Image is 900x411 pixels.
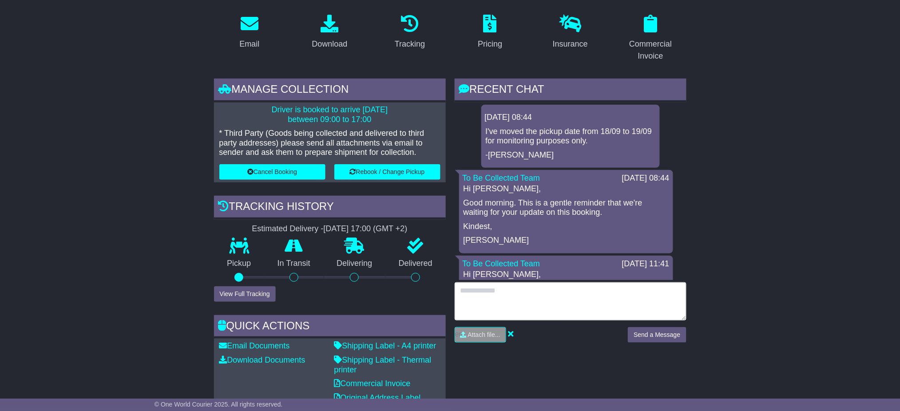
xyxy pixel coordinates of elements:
[219,341,290,350] a: Email Documents
[214,196,446,220] div: Tracking history
[312,38,347,50] div: Download
[464,222,669,232] p: Kindest,
[219,164,325,180] button: Cancel Booking
[334,393,421,402] a: Original Address Label
[628,327,686,343] button: Send a Message
[463,259,540,268] a: To Be Collected Team
[485,113,656,123] div: [DATE] 08:44
[334,164,440,180] button: Rebook / Change Pickup
[239,38,259,50] div: Email
[615,12,686,65] a: Commercial Invoice
[464,236,669,245] p: [PERSON_NAME]
[621,38,681,62] div: Commercial Invoice
[306,12,353,53] a: Download
[214,315,446,339] div: Quick Actions
[214,286,276,302] button: View Full Tracking
[486,127,655,146] p: I've moved the pickup date from 18/09 to 19/09 for monitoring purposes only.
[324,259,386,269] p: Delivering
[472,12,508,53] a: Pricing
[395,38,425,50] div: Tracking
[219,129,440,158] p: * Third Party (Goods being collected and delivered to third party addresses) please send all atta...
[478,38,502,50] div: Pricing
[486,150,655,160] p: -[PERSON_NAME]
[219,356,305,364] a: Download Documents
[389,12,431,53] a: Tracking
[334,356,432,374] a: Shipping Label - Thermal printer
[219,105,440,124] p: Driver is booked to arrive [DATE] between 09:00 to 17:00
[214,259,265,269] p: Pickup
[334,341,436,350] a: Shipping Label - A4 printer
[464,198,669,217] p: Good morning. This is a gentle reminder that we're waiting for your update on this booking.
[622,259,670,269] div: [DATE] 11:41
[324,224,408,234] div: [DATE] 17:00 (GMT +2)
[214,79,446,103] div: Manage collection
[464,184,669,194] p: Hi [PERSON_NAME],
[455,79,686,103] div: RECENT CHAT
[234,12,265,53] a: Email
[622,174,670,183] div: [DATE] 08:44
[464,270,669,328] p: Hi [PERSON_NAME], We will wait for the next update here. Thank you. Regards, Aira
[214,224,446,234] div: Estimated Delivery -
[547,12,594,53] a: Insurance
[385,259,446,269] p: Delivered
[553,38,588,50] div: Insurance
[463,174,540,182] a: To Be Collected Team
[264,259,324,269] p: In Transit
[334,379,411,388] a: Commercial Invoice
[155,401,283,408] span: © One World Courier 2025. All rights reserved.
